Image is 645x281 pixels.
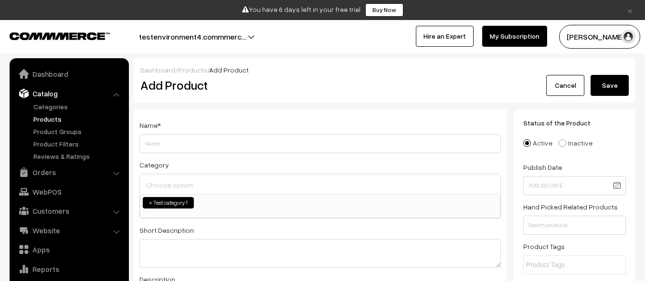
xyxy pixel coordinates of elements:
a: Customers [12,202,126,219]
div: You have 6 days left in your free trial [3,3,642,17]
img: user [621,30,635,44]
label: Product Tags [523,241,565,251]
a: Orders [12,164,126,181]
a: Product Groups [31,126,126,136]
div: / / [140,65,629,75]
label: Inactive [559,138,592,148]
h2: Add Product [140,78,503,93]
input: Choose option [144,178,497,192]
a: Dashboard [12,65,126,83]
a: Products [178,66,207,74]
input: Publish Date [523,176,626,195]
span: × [149,198,152,207]
label: Hand Picked Related Products [523,202,618,212]
a: × [624,4,636,16]
a: Dashboard [140,66,175,74]
a: My Subscription [482,26,547,47]
label: Name [139,120,161,130]
span: Status of the Product [523,119,602,127]
a: Website [12,222,126,239]
label: Active [523,138,552,148]
button: [PERSON_NAME] [559,25,640,49]
a: Reports [12,260,126,278]
button: Save [591,75,629,96]
a: Hire an Expert [416,26,474,47]
a: Catalog [12,85,126,102]
a: Categories [31,102,126,112]
button: testenvironment4.commmerc… [106,25,280,49]
img: COMMMERCE [10,32,110,40]
label: Publish Date [523,162,562,172]
label: Short Description [139,225,194,235]
label: Category [139,160,169,170]
a: Reviews & Ratings [31,151,126,161]
a: Product Filters [31,139,126,149]
a: Cancel [546,75,584,96]
input: Name [139,134,501,153]
li: Test category 1 [143,197,194,208]
a: Apps [12,241,126,258]
a: WebPOS [12,183,126,200]
input: Search products [523,216,626,235]
span: Add Product [209,66,249,74]
input: Product Tags [526,260,610,270]
a: COMMMERCE [10,30,93,41]
a: Buy Now [365,3,403,17]
a: Products [31,114,126,124]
